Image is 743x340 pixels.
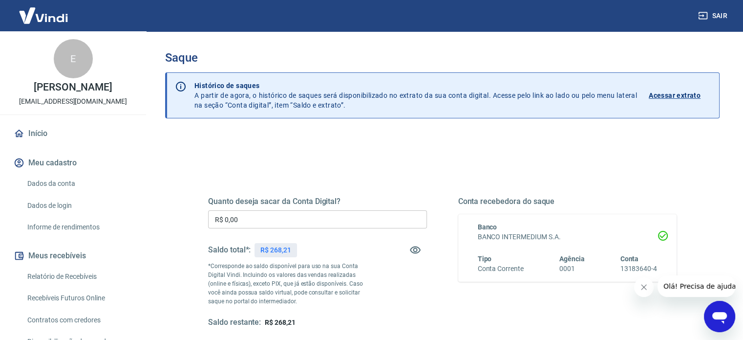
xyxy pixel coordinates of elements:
[458,197,677,206] h5: Conta recebedora do saque
[559,264,585,274] h6: 0001
[620,264,657,274] h6: 13183640-4
[208,197,427,206] h5: Quanto deseja sacar da Conta Digital?
[6,7,82,15] span: Olá! Precisa de ajuda?
[478,223,497,231] span: Banco
[19,96,127,107] p: [EMAIL_ADDRESS][DOMAIN_NAME]
[260,245,291,255] p: R$ 268,21
[634,277,654,297] iframe: Fechar mensagem
[23,196,134,216] a: Dados de login
[208,262,372,306] p: *Corresponde ao saldo disponível para uso na sua Conta Digital Vindi. Incluindo os valores das ve...
[23,174,134,194] a: Dados da conta
[658,275,735,297] iframe: Mensagem da empresa
[649,81,711,110] a: Acessar extrato
[704,301,735,332] iframe: Botão para abrir a janela de mensagens
[194,81,637,110] p: A partir de agora, o histórico de saques será disponibilizado no extrato da sua conta digital. Ac...
[478,255,492,263] span: Tipo
[649,91,701,100] p: Acessar extrato
[194,81,637,91] p: Histórico de saques
[12,245,134,267] button: Meus recebíveis
[265,318,296,326] span: R$ 268,21
[12,123,134,144] a: Início
[696,7,731,25] button: Sair
[208,245,251,255] h5: Saldo total*:
[23,267,134,287] a: Relatório de Recebíveis
[559,255,585,263] span: Agência
[23,310,134,330] a: Contratos com credores
[23,217,134,237] a: Informe de rendimentos
[620,255,638,263] span: Conta
[165,51,720,65] h3: Saque
[208,317,261,328] h5: Saldo restante:
[478,264,524,274] h6: Conta Corrente
[23,288,134,308] a: Recebíveis Futuros Online
[12,0,75,30] img: Vindi
[478,232,658,242] h6: BANCO INTERMEDIUM S.A.
[34,82,112,92] p: [PERSON_NAME]
[12,152,134,174] button: Meu cadastro
[54,39,93,78] div: E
